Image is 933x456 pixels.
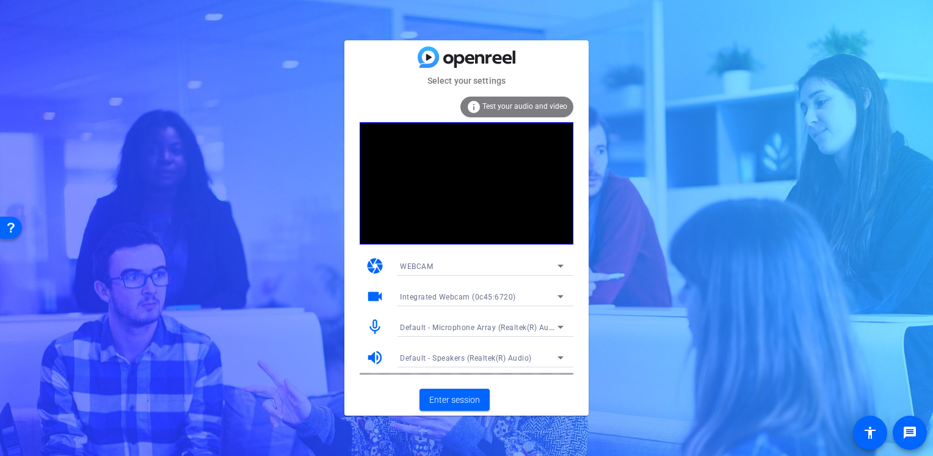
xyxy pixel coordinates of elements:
span: Test your audio and video [482,102,567,111]
mat-icon: message [902,425,917,440]
mat-icon: info [466,100,481,114]
mat-icon: mic_none [366,318,384,336]
span: Default - Microphone Array (Realtek(R) Audio) [400,322,563,332]
span: Default - Speakers (Realtek(R) Audio) [400,354,532,362]
mat-icon: camera [366,257,384,275]
mat-card-subtitle: Select your settings [344,74,589,87]
mat-icon: accessibility [863,425,877,440]
span: Integrated Webcam (0c45:6720) [400,293,516,301]
span: WEBCAM [400,262,433,271]
span: Enter session [429,394,480,406]
mat-icon: volume_up [366,348,384,367]
mat-icon: videocam [366,287,384,306]
button: Enter session [419,389,490,411]
img: blue-gradient.svg [418,46,515,68]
